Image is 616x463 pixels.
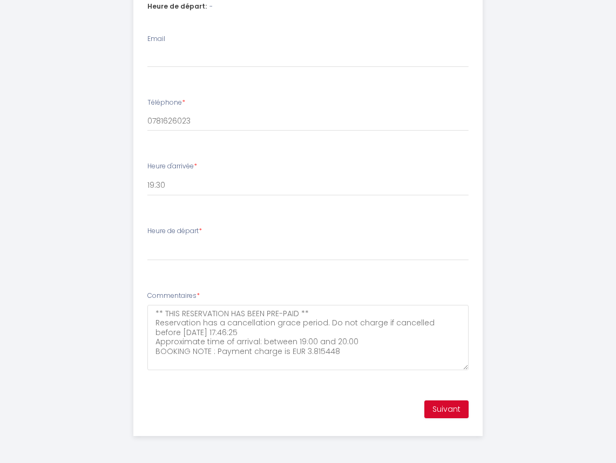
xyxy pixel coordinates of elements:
label: Téléphone [147,98,185,108]
span: Heure de départ: [147,2,207,12]
button: Suivant [424,400,469,419]
label: Heure de départ [147,226,202,236]
label: Heure d'arrivée [147,161,197,172]
span: - [209,2,213,12]
label: Commentaires [147,291,200,301]
label: Email [147,34,165,44]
